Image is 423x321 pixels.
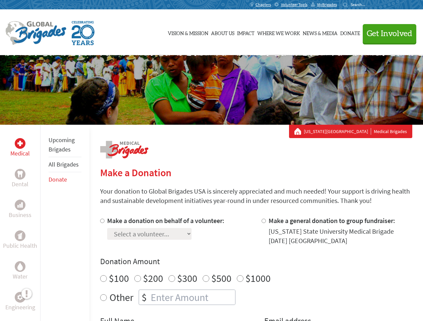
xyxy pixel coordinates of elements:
[100,141,148,158] img: logo-medical.png
[3,230,37,250] a: Public HealthPublic Health
[9,210,31,220] p: Business
[17,171,23,177] img: Dental
[100,256,412,267] h4: Donation Amount
[15,200,25,210] div: Business
[367,30,412,38] span: Get Involved
[49,160,79,168] a: All Brigades
[17,141,23,146] img: Medical
[72,21,94,45] img: Global Brigades Celebrating 20 Years
[49,157,81,172] li: All Brigades
[12,180,28,189] p: Dental
[168,16,208,49] a: Vision & Mission
[100,167,412,179] h2: Make a Donation
[269,216,395,225] label: Make a general donation to group fundraiser:
[245,272,271,285] label: $1000
[49,172,81,187] li: Donate
[17,262,23,270] img: Water
[15,138,25,149] div: Medical
[10,149,30,158] p: Medical
[281,2,307,7] span: Volunteer Tools
[13,272,27,281] p: Water
[17,202,23,208] img: Business
[3,241,37,250] p: Public Health
[107,216,224,225] label: Make a donation on behalf of a volunteer:
[15,292,25,303] div: Engineering
[5,303,35,312] p: Engineering
[110,290,133,305] label: Other
[17,232,23,239] img: Public Health
[49,136,75,153] a: Upcoming Brigades
[49,133,81,157] li: Upcoming Brigades
[49,176,67,183] a: Donate
[269,227,412,245] div: [US_STATE] State University Medical Brigade [DATE] [GEOGRAPHIC_DATA]
[15,230,25,241] div: Public Health
[10,138,30,158] a: MedicalMedical
[256,2,271,7] span: Chapters
[177,272,197,285] label: $300
[13,261,27,281] a: WaterWater
[9,200,31,220] a: BusinessBusiness
[109,272,129,285] label: $100
[211,16,234,49] a: About Us
[317,2,337,7] span: MyBrigades
[17,295,23,300] img: Engineering
[237,16,255,49] a: Impact
[143,272,163,285] label: $200
[363,24,416,43] button: Get Involved
[294,128,407,135] div: Medical Brigades
[304,128,371,135] a: [US_STATE][GEOGRAPHIC_DATA]
[5,292,35,312] a: EngineeringEngineering
[340,16,360,49] a: Donate
[15,261,25,272] div: Water
[139,290,149,305] div: $
[211,272,231,285] label: $500
[12,169,28,189] a: DentalDental
[5,21,66,45] img: Global Brigades Logo
[15,169,25,180] div: Dental
[149,290,235,305] input: Enter Amount
[100,187,412,205] p: Your donation to Global Brigades USA is sincerely appreciated and much needed! Your support is dr...
[257,16,300,49] a: Where We Work
[351,2,370,7] input: Search...
[303,16,338,49] a: News & Media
